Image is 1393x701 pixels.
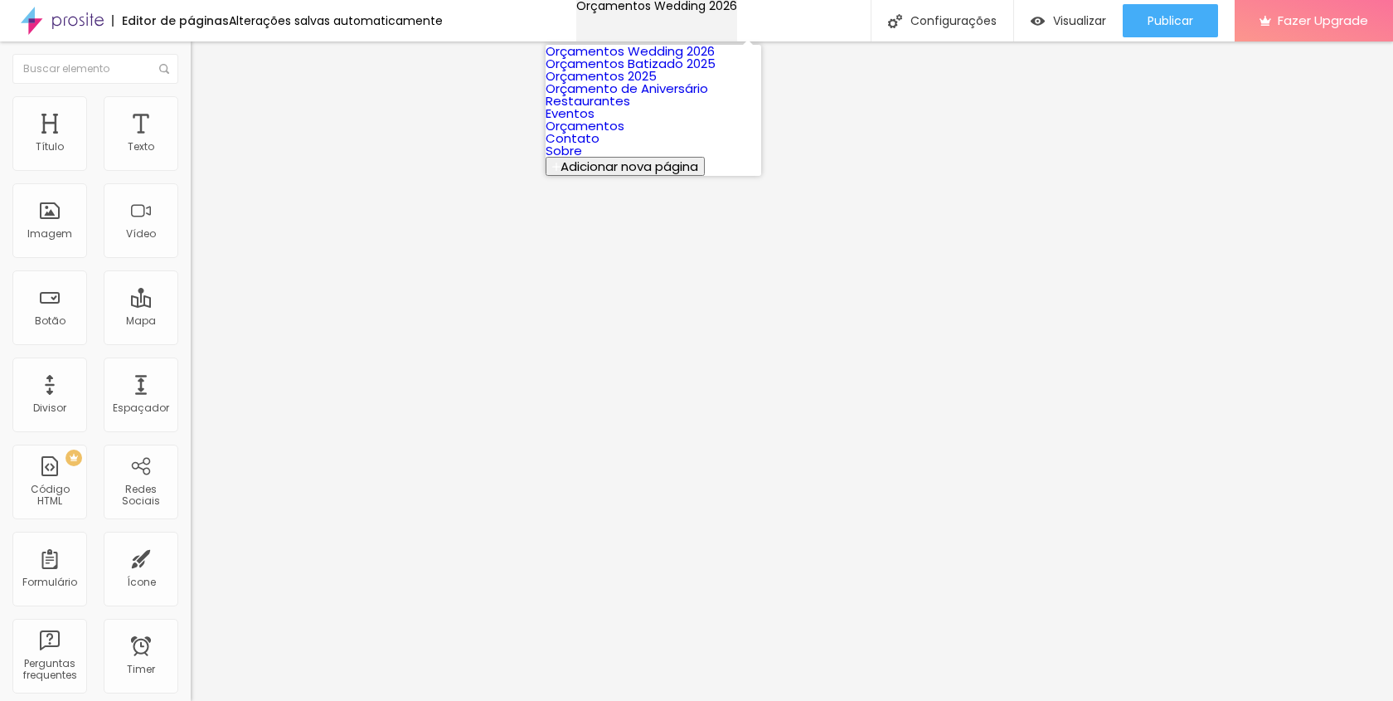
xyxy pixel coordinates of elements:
[1031,14,1045,28] img: view-1.svg
[546,80,708,97] a: Orçamento de Aniversário
[128,141,154,153] div: Texto
[546,42,715,60] a: Orçamentos Wedding 2026
[888,14,902,28] img: Icone
[22,577,77,588] div: Formulário
[1278,13,1368,27] span: Fazer Upgrade
[561,158,698,175] span: Adicionar nova página
[546,67,657,85] a: Orçamentos 2025
[229,15,443,27] div: Alterações salvas automaticamente
[546,105,595,122] a: Eventos
[546,142,582,159] a: Sobre
[35,315,66,327] div: Botão
[36,141,64,153] div: Título
[1148,14,1193,27] span: Publicar
[127,577,156,588] div: Ícone
[546,157,705,176] button: Adicionar nova página
[1053,14,1106,27] span: Visualizar
[33,402,66,414] div: Divisor
[127,664,155,675] div: Timer
[126,315,156,327] div: Mapa
[112,15,229,27] div: Editor de páginas
[546,129,599,147] a: Contato
[546,117,624,134] a: Orçamentos
[12,54,178,84] input: Buscar elemento
[546,92,630,110] a: Restaurantes
[108,484,173,508] div: Redes Sociais
[546,55,716,72] a: Orçamentos Batizado 2025
[1014,4,1123,37] button: Visualizar
[17,484,82,508] div: Código HTML
[27,228,72,240] div: Imagem
[126,228,156,240] div: Vídeo
[113,402,169,414] div: Espaçador
[17,658,82,682] div: Perguntas frequentes
[159,64,169,74] img: Icone
[1123,4,1218,37] button: Publicar
[191,41,1393,701] iframe: Editor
